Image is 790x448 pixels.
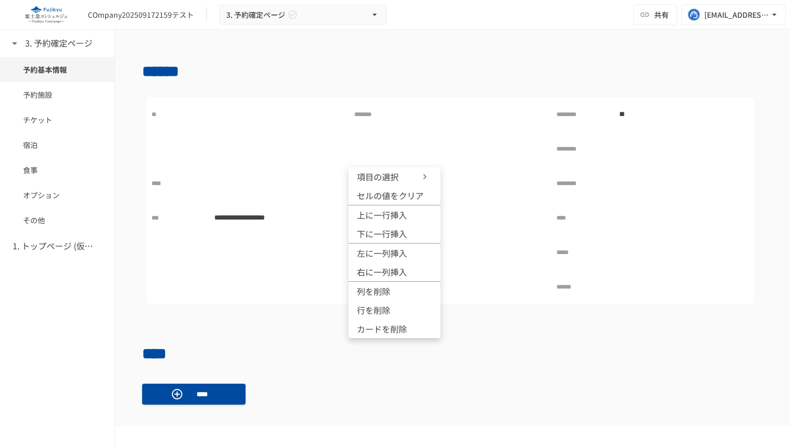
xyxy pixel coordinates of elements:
[357,323,407,335] span: カードを削除
[357,189,424,202] span: セルの値をクリア
[357,304,390,316] span: 行を削除
[357,227,407,240] span: 下に一行挿入
[357,170,420,183] span: 項目の選択
[357,285,390,297] span: 列を削除
[357,247,407,259] span: 左に一列挿入
[357,266,407,278] span: 右に一列挿入
[357,209,407,221] span: 上に一行挿入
